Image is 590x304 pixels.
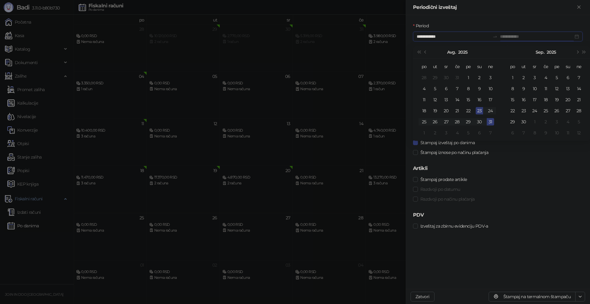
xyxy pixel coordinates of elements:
[485,72,496,83] td: 2025-08-03
[430,83,441,94] td: 2025-08-05
[529,61,540,72] th: sr
[485,127,496,138] td: 2025-09-07
[485,94,496,105] td: 2025-08-17
[474,127,485,138] td: 2025-09-06
[540,105,551,116] td: 2025-09-25
[463,83,474,94] td: 2025-08-08
[553,74,560,81] div: 5
[581,46,588,58] button: Sledeća godina (Control + right)
[540,83,551,94] td: 2025-09-11
[454,85,461,92] div: 7
[531,129,538,137] div: 8
[520,129,527,137] div: 7
[540,94,551,105] td: 2025-09-18
[413,211,583,219] h5: PDV
[485,83,496,94] td: 2025-08-10
[476,74,483,81] div: 2
[418,139,477,146] span: Štampaj izveštaj po danima
[520,107,527,114] div: 23
[542,96,549,103] div: 18
[430,105,441,116] td: 2025-08-19
[442,74,450,81] div: 30
[454,129,461,137] div: 4
[431,85,439,92] div: 5
[415,46,422,58] button: Prethodna godina (Control + left)
[531,96,538,103] div: 17
[575,4,583,11] button: Zatvori
[518,94,529,105] td: 2025-09-16
[509,85,516,92] div: 8
[413,165,583,172] h5: Artikli
[441,105,452,116] td: 2025-08-20
[564,74,572,81] div: 6
[420,107,428,114] div: 18
[465,96,472,103] div: 15
[474,105,485,116] td: 2025-08-23
[487,74,494,81] div: 3
[476,85,483,92] div: 9
[573,127,584,138] td: 2025-10-12
[465,129,472,137] div: 5
[420,74,428,81] div: 28
[542,107,549,114] div: 25
[542,85,549,92] div: 11
[420,96,428,103] div: 11
[520,96,527,103] div: 16
[452,83,463,94] td: 2025-08-07
[553,107,560,114] div: 26
[575,107,583,114] div: 28
[441,94,452,105] td: 2025-08-13
[518,72,529,83] td: 2025-09-02
[509,107,516,114] div: 22
[573,105,584,116] td: 2025-09-28
[562,61,573,72] th: su
[531,107,538,114] div: 24
[485,116,496,127] td: 2025-08-31
[536,46,544,58] button: Izaberi mesec
[417,33,490,40] input: Period
[463,116,474,127] td: 2025-08-29
[573,94,584,105] td: 2025-09-21
[411,292,435,302] button: Zatvori
[518,127,529,138] td: 2025-10-07
[441,72,452,83] td: 2025-07-30
[518,61,529,72] th: ut
[487,107,494,114] div: 24
[507,127,518,138] td: 2025-10-06
[509,129,516,137] div: 6
[551,127,562,138] td: 2025-10-10
[419,116,430,127] td: 2025-08-25
[431,107,439,114] div: 19
[418,223,491,229] span: Izveštaj za zbirnu evidenciju PDV-a
[509,74,516,81] div: 1
[476,107,483,114] div: 23
[474,83,485,94] td: 2025-08-09
[575,85,583,92] div: 14
[430,72,441,83] td: 2025-07-29
[420,118,428,125] div: 25
[431,129,439,137] div: 2
[430,61,441,72] th: ut
[573,116,584,127] td: 2025-10-05
[520,74,527,81] div: 2
[573,61,584,72] th: ne
[542,118,549,125] div: 2
[463,61,474,72] th: pe
[447,46,456,58] button: Izaberi mesec
[431,118,439,125] div: 26
[573,83,584,94] td: 2025-09-14
[540,116,551,127] td: 2025-10-02
[430,127,441,138] td: 2025-09-02
[419,61,430,72] th: po
[575,118,583,125] div: 5
[419,127,430,138] td: 2025-09-01
[551,105,562,116] td: 2025-09-26
[531,118,538,125] div: 1
[553,96,560,103] div: 19
[553,85,560,92] div: 12
[441,116,452,127] td: 2025-08-27
[507,72,518,83] td: 2025-09-01
[474,94,485,105] td: 2025-08-16
[551,83,562,94] td: 2025-09-12
[463,127,474,138] td: 2025-09-05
